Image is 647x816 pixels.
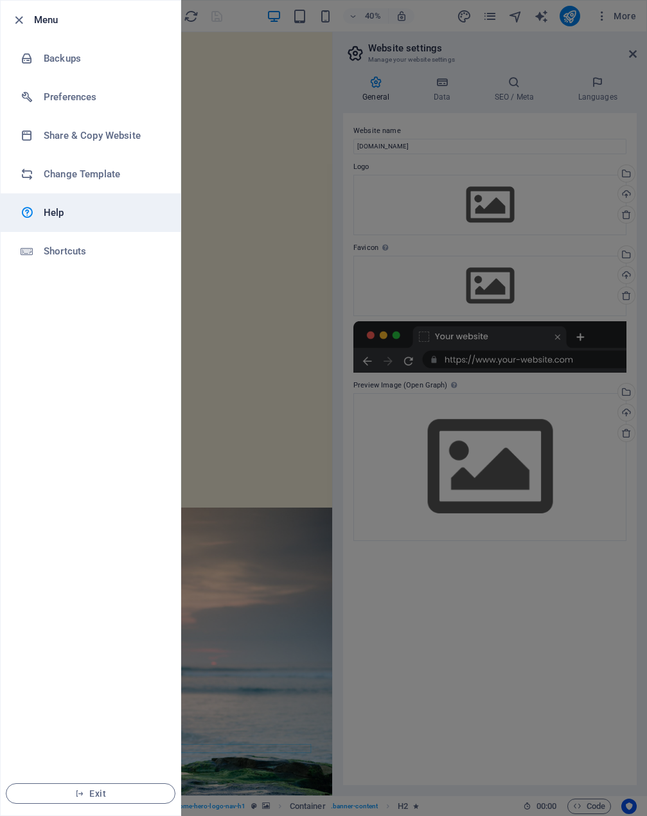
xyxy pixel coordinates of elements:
h6: Shortcuts [44,244,163,259]
h6: Preferences [44,89,163,105]
h6: Share & Copy Website [44,128,163,143]
h6: Help [44,205,163,220]
span: Exit [17,788,164,799]
h6: Menu [34,12,170,28]
h6: Change Template [44,166,163,182]
h6: Backups [44,51,163,66]
button: Exit [6,783,175,804]
a: Help [1,193,181,232]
